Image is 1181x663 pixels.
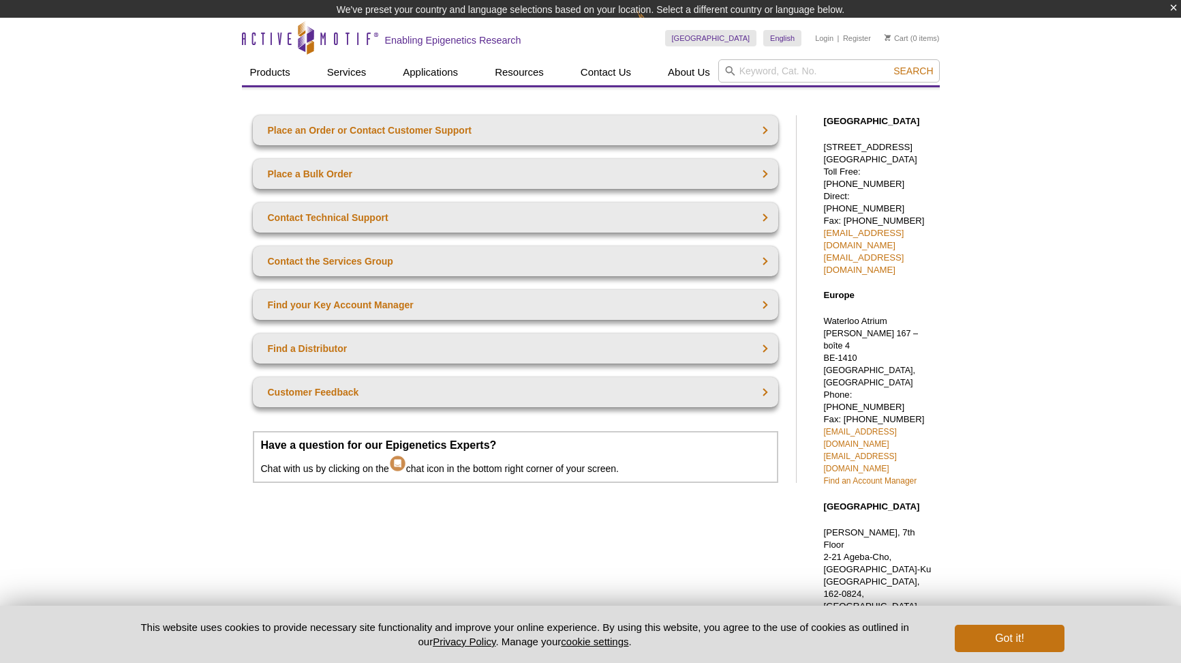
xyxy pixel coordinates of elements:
[824,290,855,300] strong: Europe
[487,59,552,85] a: Resources
[253,246,778,276] a: Contact the Services Group
[261,439,497,451] strong: Have a question for our Epigenetics Experts?
[253,334,778,364] a: Find a Distributor
[824,329,919,387] span: [PERSON_NAME] 167 – boîte 4 BE-1410 [GEOGRAPHIC_DATA], [GEOGRAPHIC_DATA]
[824,476,917,486] a: Find an Account Manager
[253,203,778,233] a: Contact Technical Support
[117,620,933,649] p: This website uses cookies to provide necessary site functionality and improve your online experie...
[885,30,940,46] li: (0 items)
[824,116,920,126] strong: [GEOGRAPHIC_DATA]
[572,59,639,85] a: Contact Us
[893,65,933,76] span: Search
[561,636,628,647] button: cookie settings
[885,33,908,43] a: Cart
[824,501,920,512] strong: [GEOGRAPHIC_DATA]
[824,427,897,449] a: [EMAIL_ADDRESS][DOMAIN_NAME]
[253,377,778,407] a: Customer Feedback
[253,115,778,145] a: Place an Order or Contact Customer Support
[815,33,833,43] a: Login
[660,59,718,85] a: About Us
[319,59,375,85] a: Services
[253,290,778,320] a: Find your Key Account Manager
[824,252,904,275] a: [EMAIL_ADDRESS][DOMAIN_NAME]
[955,625,1064,652] button: Got it!
[637,10,673,42] img: Change Here
[665,30,757,46] a: [GEOGRAPHIC_DATA]
[763,30,801,46] a: English
[433,636,495,647] a: Privacy Policy
[385,34,521,46] h2: Enabling Epigenetics Research
[253,159,778,189] a: Place a Bulk Order
[838,30,840,46] li: |
[843,33,871,43] a: Register
[824,141,933,276] p: [STREET_ADDRESS] [GEOGRAPHIC_DATA] Toll Free: [PHONE_NUMBER] Direct: [PHONE_NUMBER] Fax: [PHONE_N...
[824,315,933,487] p: Waterloo Atrium Phone: [PHONE_NUMBER] Fax: [PHONE_NUMBER]
[889,65,937,77] button: Search
[242,59,298,85] a: Products
[824,452,897,473] a: [EMAIL_ADDRESS][DOMAIN_NAME]
[885,34,891,41] img: Your Cart
[824,228,904,250] a: [EMAIL_ADDRESS][DOMAIN_NAME]
[718,59,940,83] input: Keyword, Cat. No.
[395,59,466,85] a: Applications
[389,452,406,472] img: Intercom Chat
[261,439,770,475] p: Chat with us by clicking on the chat icon in the bottom right corner of your screen.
